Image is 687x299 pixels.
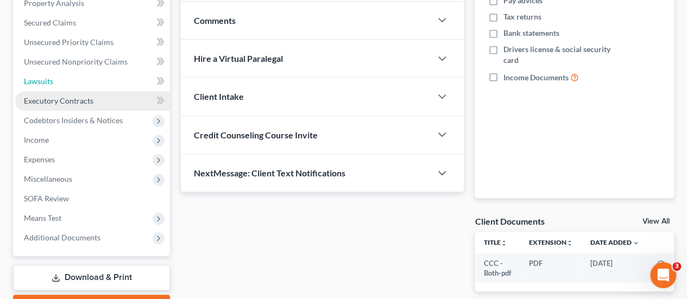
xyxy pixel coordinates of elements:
a: Titleunfold_more [483,238,507,246]
i: unfold_more [500,240,507,246]
a: View All [642,218,670,225]
span: NextMessage: Client Text Notifications [194,168,345,178]
td: CCC - Both-pdf [475,253,520,283]
span: Tax returns [503,11,541,22]
td: [DATE] [582,253,648,283]
span: SOFA Review [24,194,69,203]
span: Miscellaneous [24,174,72,183]
span: Credit Counseling Course Invite [194,130,318,140]
td: PDF [520,253,582,283]
a: SOFA Review [15,189,170,208]
a: Executory Contracts [15,91,170,111]
span: Means Test [24,213,61,222]
span: Secured Claims [24,18,76,27]
span: Hire a Virtual Paralegal [194,53,283,63]
span: Client Intake [194,91,244,101]
span: Drivers license & social security card [503,44,615,66]
iframe: Intercom live chat [650,262,676,288]
i: unfold_more [566,240,573,246]
a: Unsecured Nonpriority Claims [15,52,170,72]
i: expand_more [633,240,639,246]
span: Executory Contracts [24,96,93,105]
span: Unsecured Nonpriority Claims [24,57,128,66]
span: Comments [194,15,236,26]
a: Extensionunfold_more [529,238,573,246]
a: Download & Print [13,265,170,290]
a: Lawsuits [15,72,170,91]
div: Client Documents [475,215,544,227]
a: Unsecured Priority Claims [15,33,170,52]
span: Additional Documents [24,233,100,242]
span: Income [24,135,49,144]
a: Secured Claims [15,13,170,33]
span: 3 [672,262,681,271]
span: Unsecured Priority Claims [24,37,114,47]
span: Income Documents [503,72,568,83]
span: Expenses [24,155,55,164]
a: Date Added expand_more [590,238,639,246]
span: Lawsuits [24,77,53,86]
span: Bank statements [503,28,559,39]
span: Codebtors Insiders & Notices [24,116,123,125]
